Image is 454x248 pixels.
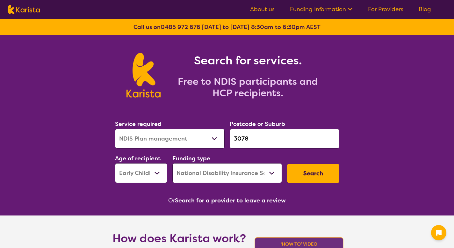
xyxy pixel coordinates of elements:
h1: Search for services. [168,53,328,68]
h1: How does Karista work? [112,231,246,246]
label: Service required [115,120,162,128]
a: Blog [419,5,431,13]
img: Karista logo [126,53,161,98]
label: Age of recipient [115,155,161,162]
label: Funding type [172,155,210,162]
b: Call us on [DATE] to [DATE] 8:30am to 6:30pm AEST [133,23,321,31]
a: About us [250,5,275,13]
label: Postcode or Suburb [230,120,285,128]
h2: Free to NDIS participants and HCP recipients. [168,76,328,99]
a: 0485 972 676 [161,23,200,31]
img: Karista logo [8,5,40,14]
span: Or [168,196,175,205]
input: Type [230,129,339,149]
button: Search [287,164,339,183]
a: For Providers [368,5,403,13]
button: Search for a provider to leave a review [175,196,286,205]
a: Funding Information [290,5,353,13]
